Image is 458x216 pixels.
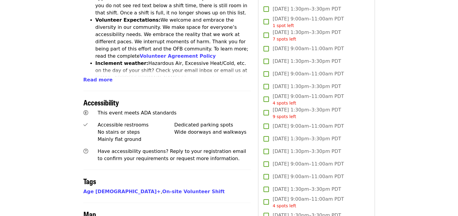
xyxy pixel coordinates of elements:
span: 9 spots left [273,114,296,119]
span: [DATE] 1:30pm–3:30pm PDT [273,106,341,120]
span: [DATE] 9:00am–11:00am PDT [273,15,344,29]
strong: Volunteer Expectations: [95,17,161,23]
span: [DATE] 1:30pm–3:30pm PDT [273,135,341,142]
span: Accessibility [83,97,119,108]
div: Mainly flat ground [98,136,174,143]
span: 7 spots left [273,37,296,41]
span: [DATE] 9:00am–11:00am PDT [273,123,344,130]
span: [DATE] 1:30pm–3:30pm PDT [273,29,341,42]
span: [DATE] 1:30pm–3:30pm PDT [273,148,341,155]
div: Accessible restrooms [98,121,174,129]
i: universal-access icon [83,110,88,116]
span: [DATE] 9:00am–11:00am PDT [273,196,344,209]
li: We welcome and embrace the diversity in our community. We make space for everyone’s accessibility... [95,17,251,60]
span: [DATE] 1:30pm–3:30pm PDT [273,58,341,65]
span: [DATE] 9:00am–11:00am PDT [273,45,344,52]
i: question-circle icon [83,148,88,154]
span: [DATE] 1:30pm–3:30pm PDT [273,186,341,193]
a: On-site Volunteer Shift [162,189,225,194]
strong: Inclement weather: [95,60,148,66]
a: Age [DEMOGRAPHIC_DATA]+ [83,189,161,194]
span: [DATE] 1:30pm–3:30pm PDT [273,83,341,90]
i: check icon [83,122,88,128]
div: No stairs or steps [98,129,174,136]
span: Read more [83,77,113,83]
span: 4 spots left [273,203,296,208]
span: 4 spots left [273,101,296,105]
span: Have accessibility questions? Reply to your registration email to confirm your requirements or re... [98,148,246,161]
span: [DATE] 9:00am–11:00am PDT [273,70,344,78]
span: [DATE] 1:30pm–3:30pm PDT [273,5,341,13]
span: [DATE] 9:00am–11:00am PDT [273,93,344,106]
span: [DATE] 9:00am–11:00am PDT [273,173,344,180]
span: [DATE] 9:00am–11:00am PDT [273,160,344,168]
div: Dedicated parking spots [174,121,251,129]
div: Wide doorways and walkways [174,129,251,136]
span: 1 spot left [273,23,294,28]
span: Tags [83,176,96,186]
a: Volunteer Agreement Policy [140,53,216,59]
span: , [83,189,162,194]
span: This event meets ADA standards [98,110,176,116]
li: Hazardous Air, Excessive Heat/Cold, etc. on the day of your shift? Check your email inbox or emai... [95,60,251,96]
button: Read more [83,76,113,84]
